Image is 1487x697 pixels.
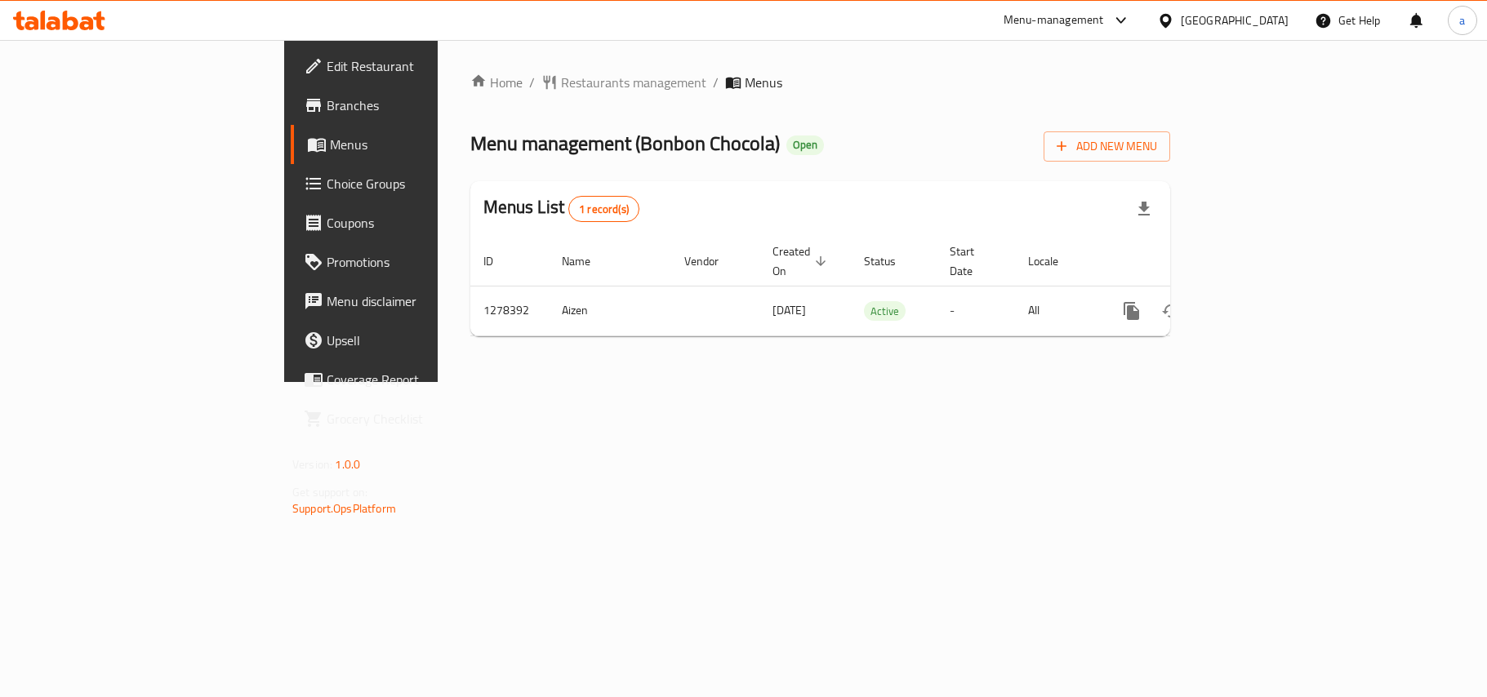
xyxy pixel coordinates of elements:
a: Restaurants management [541,73,706,92]
span: Coupons [327,213,519,233]
td: - [937,286,1015,335]
span: Coverage Report [327,370,519,389]
div: Total records count [568,196,639,222]
div: Menu-management [1004,11,1104,30]
a: Coverage Report [291,360,532,399]
span: Created On [772,242,831,281]
span: Menus [330,135,519,154]
a: Branches [291,86,532,125]
span: Vendor [684,251,740,271]
a: Upsell [291,321,532,360]
span: Active [864,302,906,321]
span: 1 record(s) [569,202,639,217]
span: Menu management ( Bonbon Chocola ) [470,125,780,162]
span: Menu disclaimer [327,291,519,311]
span: Open [786,138,824,152]
button: Add New Menu [1044,131,1170,162]
a: Support.OpsPlatform [292,498,396,519]
span: Get support on: [292,482,367,503]
div: Active [864,301,906,321]
div: Export file [1124,189,1164,229]
td: Aizen [549,286,671,335]
div: [GEOGRAPHIC_DATA] [1181,11,1289,29]
h2: Menus List [483,195,639,222]
a: Coupons [291,203,532,242]
span: Grocery Checklist [327,409,519,428]
th: Actions [1099,237,1282,286]
span: Edit Restaurant [327,56,519,76]
span: Branches [327,95,519,115]
a: Menus [291,125,532,164]
div: Open [786,135,824,155]
a: Menu disclaimer [291,282,532,321]
li: / [713,73,719,92]
span: Version: [292,454,332,475]
span: Promotions [327,252,519,272]
span: Locale [1028,251,1080,271]
table: enhanced table [470,237,1282,336]
a: Promotions [291,242,532,282]
span: [DATE] [772,300,806,321]
span: Name [562,251,612,271]
span: a [1459,11,1465,29]
nav: breadcrumb [470,73,1170,92]
span: ID [483,251,514,271]
span: 1.0.0 [335,454,360,475]
button: Change Status [1151,291,1191,331]
a: Edit Restaurant [291,47,532,86]
span: Restaurants management [561,73,706,92]
span: Add New Menu [1057,136,1157,157]
a: Grocery Checklist [291,399,532,438]
span: Start Date [950,242,995,281]
td: All [1015,286,1099,335]
span: Choice Groups [327,174,519,193]
button: more [1112,291,1151,331]
span: Menus [745,73,782,92]
span: Upsell [327,331,519,350]
span: Status [864,251,917,271]
a: Choice Groups [291,164,532,203]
